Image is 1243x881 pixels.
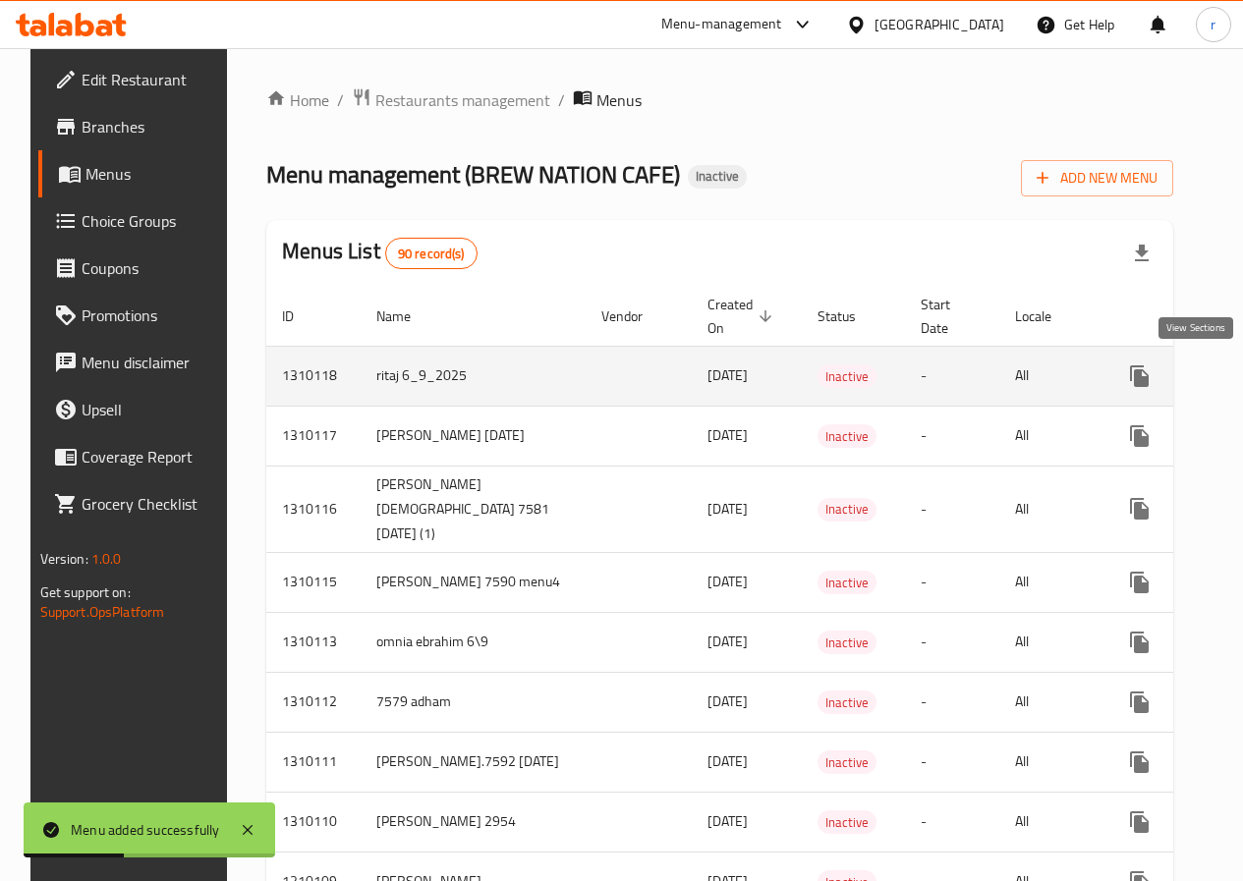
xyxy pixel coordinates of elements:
span: [DATE] [707,808,748,834]
span: Add New Menu [1037,166,1158,191]
span: Branches [82,115,222,138]
span: Upsell [82,398,222,421]
span: Menus [85,162,222,186]
button: Change Status [1163,559,1211,606]
span: [DATE] [707,496,748,522]
td: 1310115 [266,552,361,612]
span: Version: [40,546,88,572]
td: All [999,346,1101,406]
span: Start Date [921,293,976,340]
td: - [905,552,999,612]
td: All [999,732,1101,792]
div: Export file [1118,230,1165,277]
a: Choice Groups [38,197,238,245]
td: [PERSON_NAME][DEMOGRAPHIC_DATA] 7581 [DATE] (1) [361,466,586,552]
span: Grocery Checklist [82,492,222,516]
span: 1.0.0 [91,546,122,572]
button: Add New Menu [1021,160,1173,196]
td: 1310117 [266,406,361,466]
div: Inactive [818,631,876,654]
a: Support.OpsPlatform [40,599,165,625]
button: Change Status [1163,485,1211,532]
td: - [905,406,999,466]
span: [DATE] [707,748,748,774]
span: Inactive [818,425,876,448]
span: Menu management ( BREW NATION CAFE ) [266,152,680,196]
nav: breadcrumb [266,87,1173,113]
td: All [999,792,1101,852]
td: [PERSON_NAME].7592 [DATE] [361,732,586,792]
span: Inactive [818,498,876,521]
a: Upsell [38,386,238,433]
span: Locale [1015,304,1077,328]
td: 7579 adham [361,672,586,732]
span: Edit Restaurant [82,68,222,91]
a: Home [266,88,329,112]
span: [DATE] [707,569,748,594]
td: All [999,466,1101,552]
span: Coupons [82,256,222,280]
a: Promotions [38,292,238,339]
span: Created On [707,293,778,340]
button: Change Status [1163,413,1211,460]
td: 1310112 [266,672,361,732]
button: Change Status [1163,679,1211,726]
button: more [1116,679,1163,726]
div: Menu added successfully [71,819,220,841]
span: Choice Groups [82,209,222,233]
td: 1310110 [266,792,361,852]
td: - [905,792,999,852]
a: Branches [38,103,238,150]
span: [DATE] [707,422,748,448]
button: more [1116,739,1163,786]
a: Coupons [38,245,238,292]
button: more [1116,559,1163,606]
a: Edit Restaurant [38,56,238,103]
div: Menu-management [661,13,782,36]
td: - [905,732,999,792]
button: more [1116,413,1163,460]
li: / [337,88,344,112]
span: [DATE] [707,629,748,654]
li: / [558,88,565,112]
td: - [905,612,999,672]
div: Inactive [818,571,876,594]
td: - [905,466,999,552]
td: [PERSON_NAME] 7590 menu4 [361,552,586,612]
div: Inactive [818,750,876,774]
td: All [999,672,1101,732]
div: Inactive [818,690,876,714]
a: Grocery Checklist [38,480,238,527]
td: [PERSON_NAME] 2954 [361,792,586,852]
td: All [999,406,1101,466]
div: Inactive [818,424,876,448]
span: Inactive [688,168,747,185]
span: Name [376,304,436,328]
span: [DATE] [707,688,748,714]
button: more [1116,798,1163,846]
span: Promotions [82,303,222,327]
span: Inactive [818,811,876,834]
span: ID [282,304,319,328]
td: 1310118 [266,346,361,406]
td: All [999,552,1101,612]
td: [PERSON_NAME] [DATE] [361,406,586,466]
button: Change Status [1163,619,1211,666]
td: 1310111 [266,732,361,792]
span: Inactive [818,751,876,774]
button: more [1116,485,1163,532]
div: Inactive [688,165,747,189]
button: more [1116,353,1163,400]
td: - [905,672,999,732]
div: [GEOGRAPHIC_DATA] [875,14,1004,35]
span: Menus [596,88,642,112]
a: Restaurants management [352,87,550,113]
span: Inactive [818,572,876,594]
td: - [905,346,999,406]
td: 1310113 [266,612,361,672]
h2: Menus List [282,237,477,269]
span: Restaurants management [375,88,550,112]
td: omnia ebrahim 6\9 [361,612,586,672]
button: Change Status [1163,798,1211,846]
span: Vendor [601,304,668,328]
